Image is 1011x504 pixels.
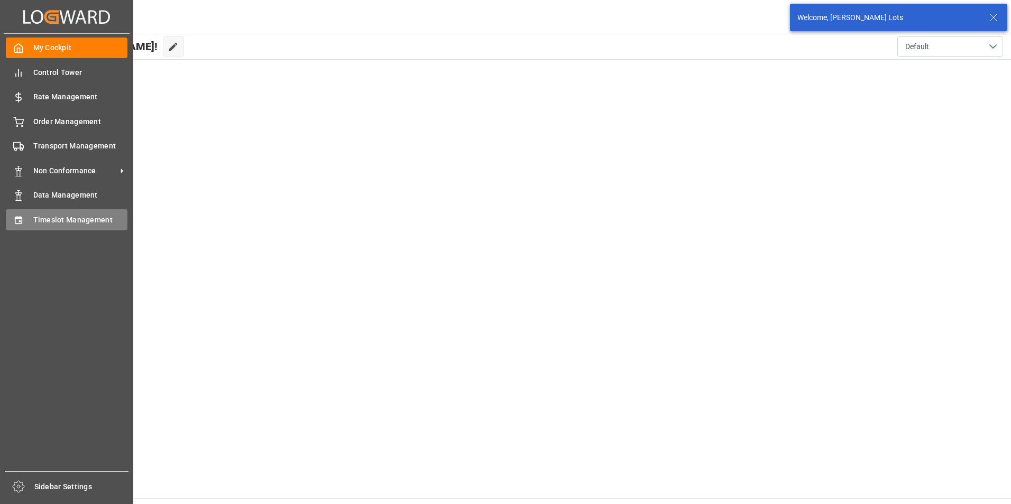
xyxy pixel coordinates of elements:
[33,165,117,176] span: Non Conformance
[6,209,127,230] a: Timeslot Management
[905,41,929,52] span: Default
[33,190,128,201] span: Data Management
[6,62,127,82] a: Control Tower
[33,91,128,102] span: Rate Management
[6,111,127,132] a: Order Management
[6,185,127,206] a: Data Management
[797,12,979,23] div: Welcome, [PERSON_NAME] Lots
[6,38,127,58] a: My Cockpit
[33,214,128,226] span: Timeslot Management
[33,67,128,78] span: Control Tower
[33,42,128,53] span: My Cockpit
[6,136,127,156] a: Transport Management
[897,36,1003,57] button: open menu
[33,116,128,127] span: Order Management
[34,481,129,492] span: Sidebar Settings
[6,87,127,107] a: Rate Management
[44,36,158,57] span: Hello [PERSON_NAME]!
[33,141,128,152] span: Transport Management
